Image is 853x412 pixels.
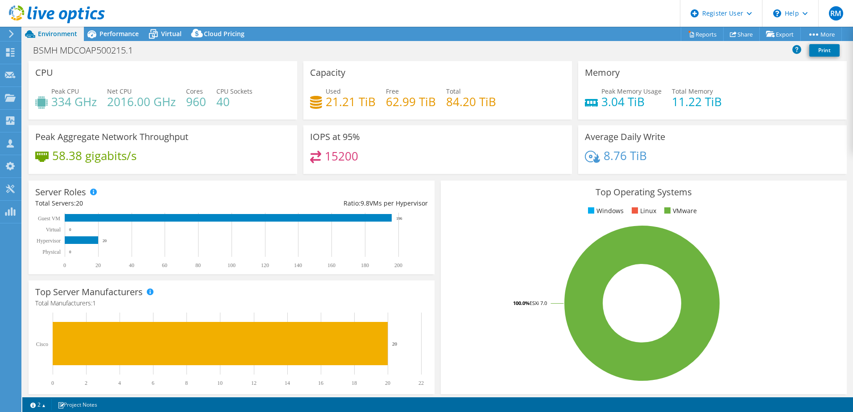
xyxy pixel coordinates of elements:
[63,262,66,268] text: 0
[69,227,71,232] text: 0
[829,6,843,21] span: RM
[759,27,801,41] a: Export
[216,87,253,95] span: CPU Sockets
[386,97,436,107] h4: 62.99 TiB
[530,300,547,306] tspan: ESXi 7.0
[446,87,461,95] span: Total
[325,151,358,161] h4: 15200
[37,238,61,244] text: Hypervisor
[327,262,335,268] text: 160
[326,97,376,107] h4: 21.21 TiB
[809,44,840,57] a: Print
[261,262,269,268] text: 120
[392,341,398,346] text: 20
[103,239,107,243] text: 20
[35,187,86,197] h3: Server Roles
[385,380,390,386] text: 20
[310,68,345,78] h3: Capacity
[99,29,139,38] span: Performance
[85,380,87,386] text: 2
[29,45,147,55] h1: BSMH MDCOAP500215.1
[396,216,402,221] text: 196
[76,199,83,207] span: 20
[186,87,203,95] span: Cores
[672,87,713,95] span: Total Memory
[38,215,60,222] text: Guest VM
[629,206,656,216] li: Linux
[35,287,143,297] h3: Top Server Manufacturers
[195,262,201,268] text: 80
[118,380,121,386] text: 4
[723,27,760,41] a: Share
[217,380,223,386] text: 10
[107,87,132,95] span: Net CPU
[386,87,399,95] span: Free
[185,380,188,386] text: 8
[69,250,71,254] text: 0
[35,298,428,308] h4: Total Manufacturers:
[447,187,840,197] h3: Top Operating Systems
[361,262,369,268] text: 180
[51,97,97,107] h4: 334 GHz
[216,97,253,107] h4: 40
[51,380,54,386] text: 0
[800,27,842,41] a: More
[38,29,77,38] span: Environment
[601,87,662,95] span: Peak Memory Usage
[35,198,232,208] div: Total Servers:
[513,300,530,306] tspan: 100.0%
[310,132,360,142] h3: IOPS at 95%
[446,97,496,107] h4: 84.20 TiB
[585,132,665,142] h3: Average Daily Write
[162,262,167,268] text: 60
[604,151,647,161] h4: 8.76 TiB
[681,27,724,41] a: Reports
[107,97,176,107] h4: 2016.00 GHz
[773,9,781,17] svg: \n
[672,97,722,107] h4: 11.22 TiB
[36,341,48,347] text: Cisco
[601,97,662,107] h4: 3.04 TiB
[51,399,104,410] a: Project Notes
[52,151,137,161] h4: 58.38 gigabits/s
[418,380,424,386] text: 22
[204,29,244,38] span: Cloud Pricing
[294,262,302,268] text: 140
[46,227,61,233] text: Virtual
[394,262,402,268] text: 200
[360,199,369,207] span: 9.8
[662,206,697,216] li: VMware
[161,29,182,38] span: Virtual
[152,380,154,386] text: 6
[129,262,134,268] text: 40
[232,198,428,208] div: Ratio: VMs per Hypervisor
[24,399,52,410] a: 2
[228,262,236,268] text: 100
[35,68,53,78] h3: CPU
[318,380,323,386] text: 16
[42,249,61,255] text: Physical
[95,262,101,268] text: 20
[92,299,96,307] span: 1
[35,132,188,142] h3: Peak Aggregate Network Throughput
[352,380,357,386] text: 18
[51,87,79,95] span: Peak CPU
[585,68,620,78] h3: Memory
[186,97,206,107] h4: 960
[586,206,624,216] li: Windows
[251,380,257,386] text: 12
[326,87,341,95] span: Used
[285,380,290,386] text: 14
